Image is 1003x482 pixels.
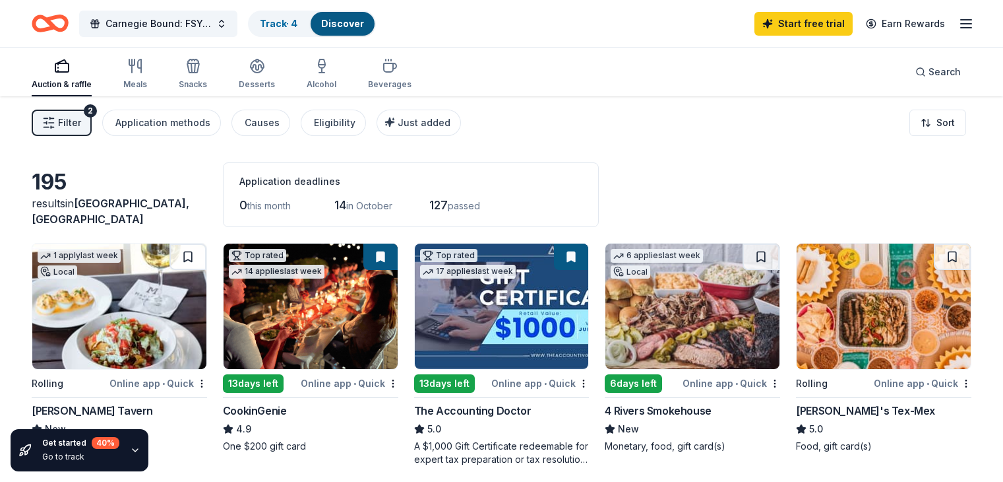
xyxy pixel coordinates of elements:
a: Earn Rewards [858,12,953,36]
span: • [927,378,929,389]
span: Carnegie Bound: FSYO 2026 Summer Tour Scholarships [106,16,211,32]
div: One $200 gift card [223,440,398,453]
a: Image for The Accounting DoctorTop rated17 applieslast week13days leftOnline app•QuickThe Account... [414,243,590,466]
span: in October [346,200,392,211]
div: Online app Quick [874,375,971,392]
img: Image for Chuy's Tex-Mex [797,244,971,369]
div: Food, gift card(s) [796,440,971,453]
div: Beverages [368,79,411,90]
div: 13 days left [223,374,284,393]
span: this month [247,200,291,211]
div: Desserts [239,79,275,90]
a: Discover [321,18,364,29]
span: [GEOGRAPHIC_DATA], [GEOGRAPHIC_DATA] [32,197,189,226]
a: Image for 4 Rivers Smokehouse6 applieslast weekLocal6days leftOnline app•Quick4 Rivers Smokehouse... [605,243,780,453]
button: Meals [123,53,147,96]
div: results [32,195,207,227]
span: 5.0 [427,421,441,437]
a: Track· 4 [260,18,297,29]
div: The Accounting Doctor [414,403,532,419]
span: Sort [936,115,955,131]
img: Image for The Accounting Doctor [415,244,589,369]
a: Image for CookinGenieTop rated14 applieslast week13days leftOnline app•QuickCookinGenie4.9One $20... [223,243,398,453]
div: 1 apply last week [38,249,121,263]
span: • [735,378,738,389]
div: 6 applies last week [611,249,703,263]
div: 4 Rivers Smokehouse [605,403,711,419]
span: 127 [429,198,448,212]
button: Carnegie Bound: FSYO 2026 Summer Tour Scholarships [79,11,237,37]
div: 17 applies last week [420,265,516,279]
div: 6 days left [605,374,662,393]
img: Image for 4 Rivers Smokehouse [605,244,779,369]
div: A $1,000 Gift Certificate redeemable for expert tax preparation or tax resolution services—recipi... [414,440,590,466]
div: Meals [123,79,147,90]
button: Auction & raffle [32,53,92,96]
button: Just added [377,110,461,136]
span: • [162,378,165,389]
div: Go to track [42,452,119,462]
span: • [353,378,356,389]
span: Filter [58,115,81,131]
div: Get started [42,437,119,449]
span: Just added [398,117,450,128]
button: Desserts [239,53,275,96]
div: [PERSON_NAME]'s Tex-Mex [796,403,935,419]
span: 5.0 [809,421,823,437]
button: Alcohol [307,53,336,96]
span: 4.9 [236,421,251,437]
div: 195 [32,169,207,195]
div: 14 applies last week [229,265,324,279]
button: Beverages [368,53,411,96]
span: • [544,378,547,389]
div: CookinGenie [223,403,287,419]
div: Rolling [796,376,828,392]
div: [PERSON_NAME] Tavern [32,403,153,419]
button: Track· 4Discover [248,11,376,37]
span: passed [448,200,480,211]
div: 2 [84,104,97,118]
button: Application methods [102,110,221,136]
button: Eligibility [301,110,366,136]
button: Filter2 [32,110,92,136]
div: Snacks [179,79,207,90]
div: Local [38,265,77,279]
div: Online app Quick [109,375,207,392]
div: Application methods [115,115,210,131]
span: in [32,197,189,226]
div: Eligibility [314,115,355,131]
div: Online app Quick [683,375,780,392]
img: Image for CookinGenie [224,244,398,369]
img: Image for Marlow's Tavern [32,244,206,369]
div: Causes [245,115,280,131]
div: Top rated [229,249,286,262]
div: Application deadlines [239,174,582,189]
span: 0 [239,198,247,212]
div: 40 % [92,437,119,449]
a: Home [32,8,69,39]
div: Monetary, food, gift card(s) [605,440,780,453]
div: Online app Quick [491,375,589,392]
span: New [618,421,639,437]
button: Causes [231,110,290,136]
div: Rolling [32,376,63,392]
div: Alcohol [307,79,336,90]
a: Image for Marlow's Tavern1 applylast weekLocalRollingOnline app•Quick[PERSON_NAME] TavernNewFood,... [32,243,207,453]
button: Sort [909,110,966,136]
div: Auction & raffle [32,79,92,90]
div: Local [611,265,650,279]
span: Search [928,64,961,80]
div: Top rated [420,249,477,262]
a: Image for Chuy's Tex-MexRollingOnline app•Quick[PERSON_NAME]'s Tex-Mex5.0Food, gift card(s) [796,243,971,453]
button: Search [905,59,971,85]
div: 13 days left [414,374,475,393]
span: 14 [334,198,346,212]
div: Online app Quick [301,375,398,392]
button: Snacks [179,53,207,96]
a: Start free trial [754,12,853,36]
